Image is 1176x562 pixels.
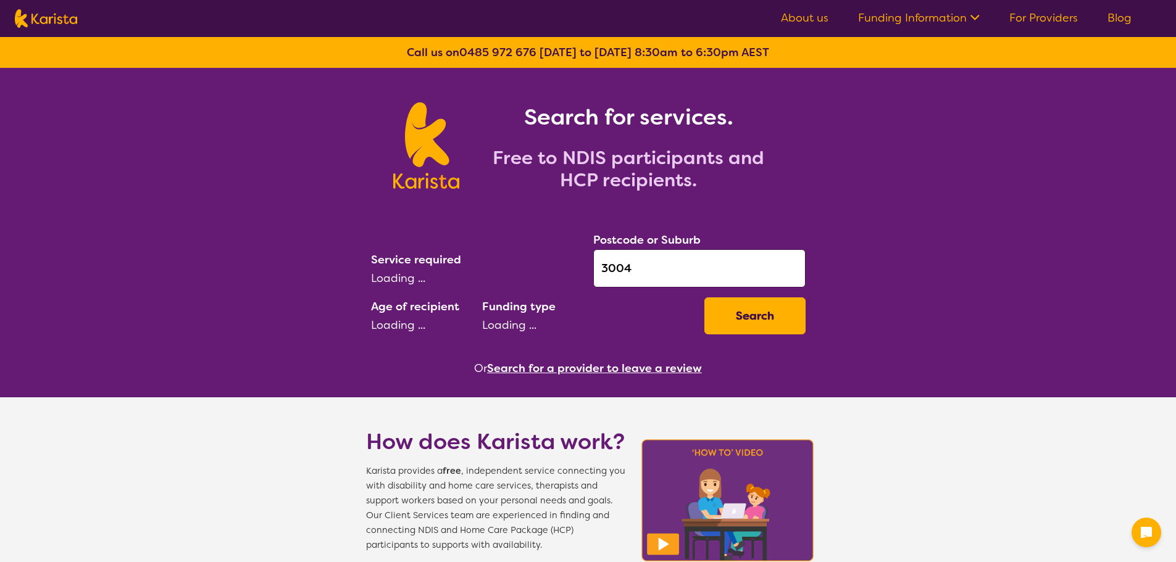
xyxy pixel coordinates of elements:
[1009,10,1078,25] a: For Providers
[593,233,701,247] label: Postcode or Suburb
[407,45,769,60] b: Call us on [DATE] to [DATE] 8:30am to 6:30pm AEST
[1107,10,1132,25] a: Blog
[474,147,783,191] h2: Free to NDIS participants and HCP recipients.
[482,299,556,314] label: Funding type
[459,45,536,60] a: 0485 972 676
[781,10,828,25] a: About us
[393,102,459,189] img: Karista logo
[371,316,472,334] div: Loading ...
[371,299,459,314] label: Age of recipient
[371,269,583,287] div: Loading ...
[704,297,806,334] button: Search
[474,359,487,378] span: Or
[593,249,806,287] input: Type
[474,102,783,132] h1: Search for services.
[482,316,694,334] div: Loading ...
[371,252,461,267] label: Service required
[15,9,77,28] img: Karista logo
[366,427,625,457] h1: How does Karista work?
[443,465,461,477] b: free
[487,359,702,378] button: Search for a provider to leave a review
[858,10,980,25] a: Funding Information
[366,464,625,553] span: Karista provides a , independent service connecting you with disability and home care services, t...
